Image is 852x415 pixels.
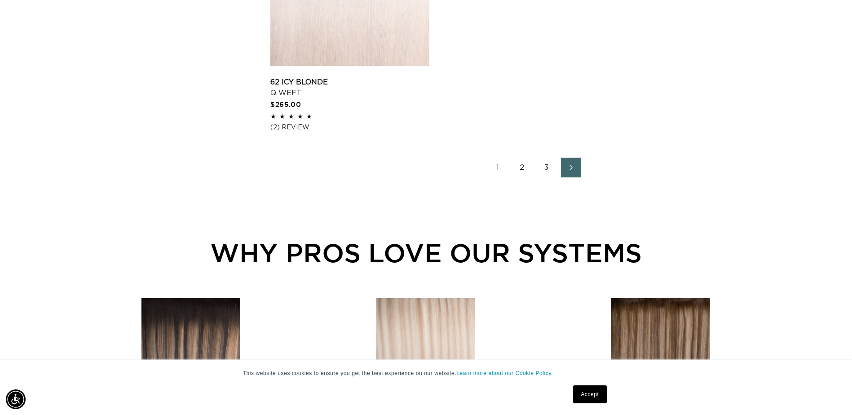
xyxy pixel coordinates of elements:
[561,158,581,177] a: Next page
[6,389,26,409] div: Accessibility Menu
[512,158,532,177] a: Page 2
[537,158,556,177] a: Page 3
[488,158,508,177] a: Page 1
[270,77,429,98] a: 62 Icy Blonde Q Weft
[573,385,606,403] a: Accept
[243,369,609,377] p: This website uses cookies to ensure you get the best experience on our website.
[141,298,240,397] img: Pacific Balayage - Q Weft
[376,298,475,397] img: Atlantic Duo Tone - Ultra Narrow Clip Ins
[270,158,798,177] nav: Pagination
[456,370,553,376] a: Learn more about our Cookie Policy.
[54,233,798,272] div: WHY PROS LOVE OUR SYSTEMS
[611,298,710,397] img: Como Root Tap - Q Weft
